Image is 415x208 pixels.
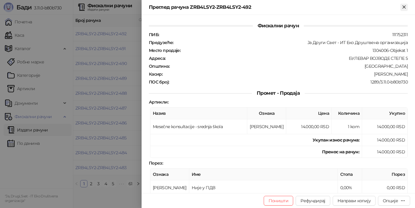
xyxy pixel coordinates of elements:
strong: Порез : [149,160,163,166]
strong: Пренос на рачун : [322,149,359,155]
span: Направи копију [338,198,371,203]
div: БУЛЕВАР ВОЈВОДЕ СТЕПЕ 5 [166,56,408,61]
div: 1289/3.11.0-b80b730 [170,79,408,85]
th: Цена [286,107,332,119]
th: Назив [150,107,247,119]
button: Опције [378,196,410,206]
td: 14.000,00 RSD [362,134,408,146]
td: 0,00% [338,180,362,195]
strong: Место продаје : [149,48,180,53]
strong: Укупан износ рачуна : [313,137,359,143]
strong: Предузеће : [149,40,173,45]
strong: Касир : [149,71,163,77]
td: Mesečne konsultacije - srednja škola [150,119,247,134]
strong: Општина : [149,63,170,69]
th: Ознака [247,107,286,119]
td: 14.000,00 RSD [286,119,332,134]
div: 1304006-Objekat 1 [181,48,408,53]
th: Име [189,169,338,180]
button: Рефундирај [296,196,330,206]
div: 111752311 [159,32,408,37]
td: Није у ПДВ [189,180,338,195]
th: Количина [332,107,362,119]
div: Преглед рачуна ZRB4LSY2-ZRB4LSY2-492 [149,4,400,11]
th: Стопа [338,169,362,180]
div: Ја Други Свет - ИТ Еко Друштвена организација [174,40,408,45]
span: Фискални рачун [253,23,304,29]
div: [GEOGRAPHIC_DATA] [170,63,408,69]
button: Close [400,4,408,11]
strong: Адреса : [149,56,166,61]
strong: Артикли : [149,99,168,105]
td: [PERSON_NAME] [150,180,189,195]
th: Укупно [362,107,408,119]
td: 14.000,00 RSD [362,119,408,134]
div: Опције [383,198,398,203]
button: Поништи [264,196,293,206]
button: Направи копију [333,196,376,206]
span: Промет - Продаја [252,90,305,96]
td: 14.000,00 RSD [362,146,408,158]
th: Ознака [150,169,189,180]
div: [PERSON_NAME] [163,71,408,77]
strong: ПИБ : [149,32,159,37]
td: 0,00 RSD [362,180,408,195]
th: Порез [362,169,408,180]
strong: ПОС број : [149,79,169,85]
td: 1 kom [332,119,362,134]
td: [PERSON_NAME] [247,119,286,134]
